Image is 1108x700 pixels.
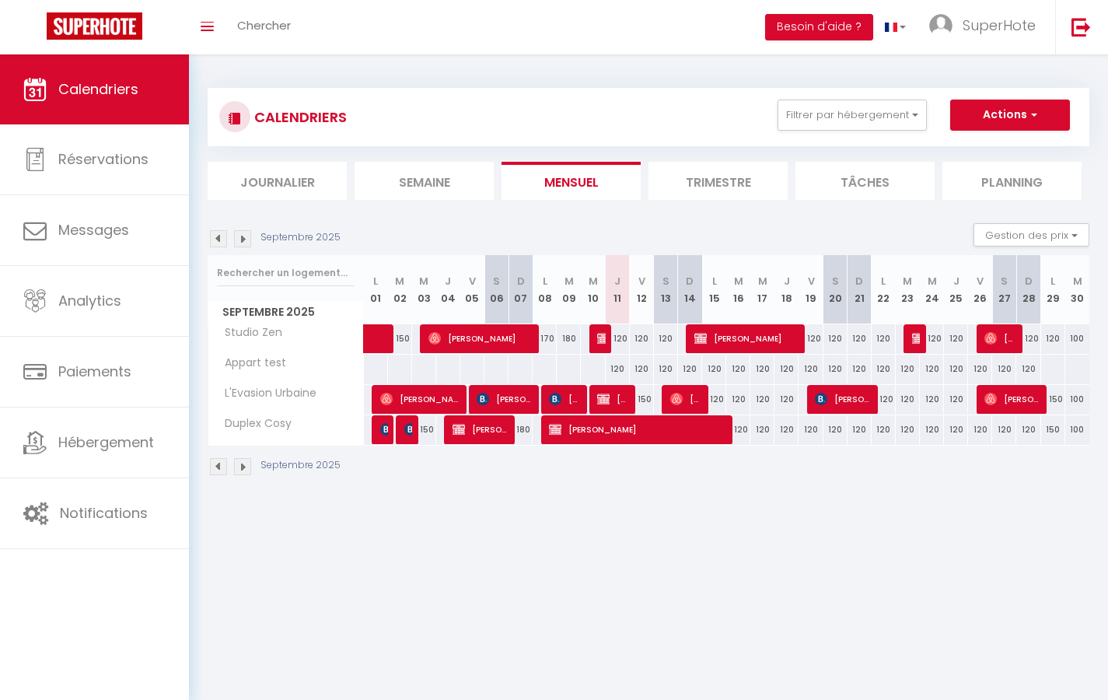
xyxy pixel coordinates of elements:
abbr: M [758,274,767,289]
button: Actions [950,100,1070,131]
span: [PERSON_NAME] [670,384,702,414]
div: 120 [654,324,678,353]
button: Ouvrir le widget de chat LiveChat [12,6,59,53]
abbr: M [419,274,428,289]
span: Paiements [58,362,131,381]
div: 120 [774,415,799,444]
abbr: L [881,274,886,289]
img: ... [929,14,952,37]
span: L'Evasion Urbaine [211,385,320,402]
abbr: M [903,274,912,289]
div: 150 [630,385,654,414]
span: [PERSON_NAME] [453,415,509,444]
div: 150 [1041,415,1065,444]
div: 120 [872,355,896,383]
button: Gestion des prix [973,223,1089,247]
div: 120 [726,415,750,444]
th: 16 [726,255,750,324]
abbr: S [493,274,500,289]
div: 120 [702,355,726,383]
th: 12 [630,255,654,324]
abbr: D [1025,274,1033,289]
abbr: V [469,274,476,289]
div: 180 [557,324,581,353]
th: 02 [388,255,412,324]
div: 120 [654,355,678,383]
abbr: M [1073,274,1082,289]
span: [PERSON_NAME] [477,384,533,414]
div: 180 [509,415,533,444]
th: 06 [484,255,509,324]
abbr: M [589,274,598,289]
th: 19 [799,255,823,324]
th: 07 [509,255,533,324]
th: 24 [920,255,944,324]
abbr: S [662,274,669,289]
th: 03 [412,255,436,324]
button: Filtrer par hébergement [778,100,927,131]
div: 120 [1016,324,1040,353]
th: 08 [533,255,557,324]
div: 120 [920,355,944,383]
th: 01 [364,255,388,324]
div: 100 [1065,415,1089,444]
div: 120 [992,355,1016,383]
span: [PERSON_NAME] [815,384,871,414]
img: logout [1071,17,1091,37]
span: SuperHote [963,16,1036,35]
div: 120 [606,355,630,383]
div: 120 [799,355,823,383]
abbr: J [953,274,959,289]
li: Planning [942,162,1082,200]
div: 120 [896,385,920,414]
div: 120 [1041,324,1065,353]
div: 120 [702,385,726,414]
span: Duplex Cosy [211,415,295,432]
div: 120 [1016,355,1040,383]
span: Studio Zen [211,324,286,341]
div: 120 [630,324,654,353]
abbr: J [784,274,790,289]
abbr: S [832,274,839,289]
div: 120 [872,385,896,414]
abbr: J [614,274,620,289]
th: 23 [896,255,920,324]
span: [PERSON_NAME] [984,384,1040,414]
div: 120 [774,385,799,414]
abbr: L [712,274,717,289]
div: 120 [896,355,920,383]
li: Tâches [795,162,935,200]
div: 120 [896,415,920,444]
div: 100 [1065,324,1089,353]
th: 21 [848,255,872,324]
th: 10 [581,255,605,324]
div: 120 [726,355,750,383]
div: 120 [968,355,992,383]
div: 120 [726,385,750,414]
th: 22 [872,255,896,324]
div: 170 [533,324,557,353]
div: 120 [944,415,968,444]
span: [PERSON_NAME] [549,384,581,414]
div: 120 [848,324,872,353]
img: Super Booking [47,12,142,40]
div: 100 [1065,385,1089,414]
span: Réservations [58,149,149,169]
th: 11 [606,255,630,324]
div: 120 [823,355,848,383]
li: Trimestre [648,162,788,200]
th: 05 [460,255,484,324]
div: 120 [848,415,872,444]
th: 20 [823,255,848,324]
abbr: L [1050,274,1055,289]
div: 120 [944,385,968,414]
span: Messages [58,220,129,240]
th: 28 [1016,255,1040,324]
th: 29 [1041,255,1065,324]
abbr: V [977,274,984,289]
div: 120 [920,385,944,414]
span: [PERSON_NAME] [380,384,460,414]
div: 120 [823,415,848,444]
span: [PERSON_NAME] [912,324,920,353]
abbr: D [855,274,863,289]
